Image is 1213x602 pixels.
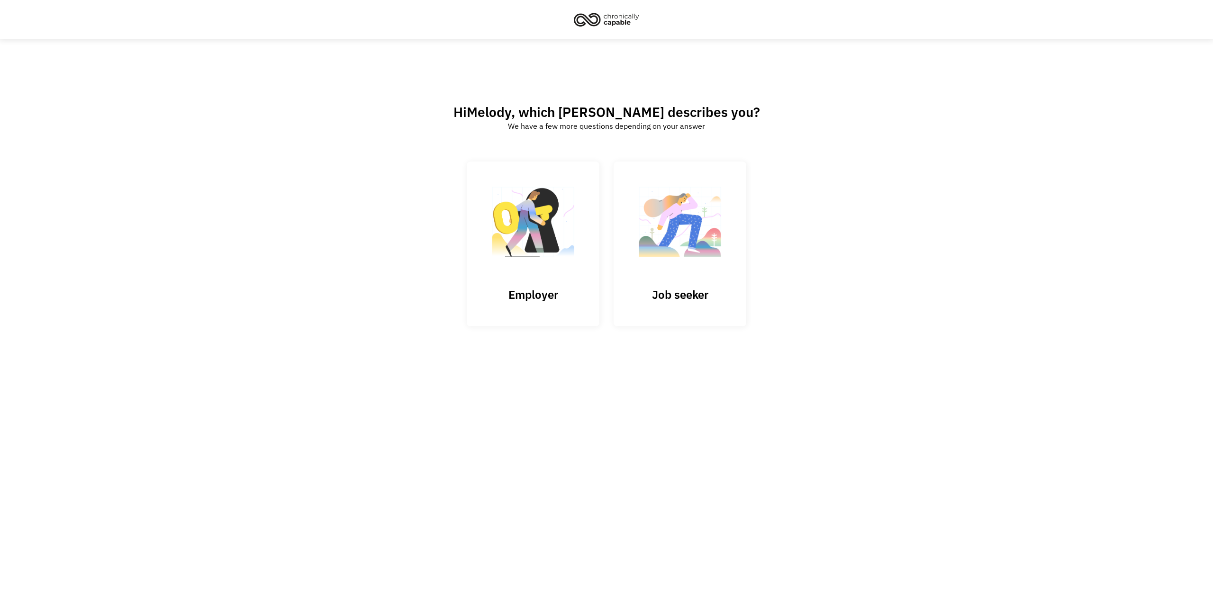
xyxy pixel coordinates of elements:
div: We have a few more questions depending on your answer [508,120,705,132]
input: Submit [467,162,599,326]
h2: Hi , which [PERSON_NAME] describes you? [453,104,760,120]
img: Chronically Capable logo [571,9,642,30]
span: Melody [467,103,511,121]
a: Job seeker [614,162,746,326]
h3: Job seeker [633,288,727,302]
